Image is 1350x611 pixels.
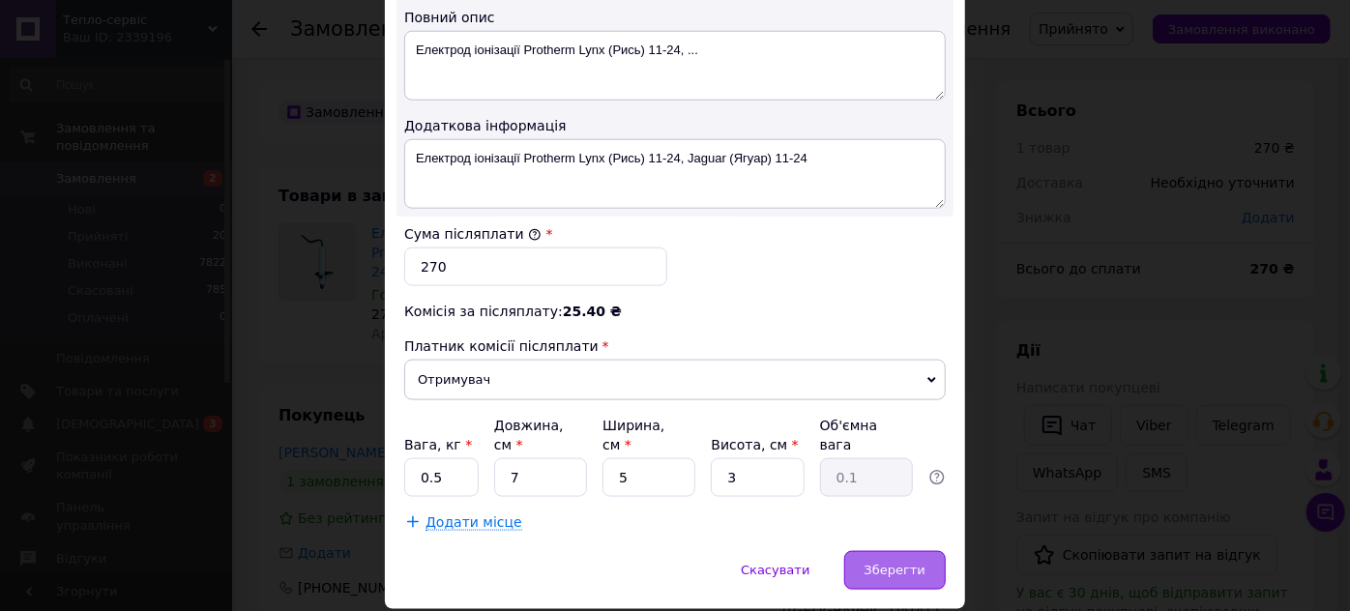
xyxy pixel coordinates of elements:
span: Скасувати [741,563,809,577]
textarea: Електрод іонізації Protherm Lynx (Рись) 11-24, ... [404,31,946,101]
label: Висота, см [711,437,798,452]
label: Довжина, см [494,418,564,452]
span: 25.40 ₴ [563,304,622,319]
textarea: Електрод іонізації Protherm Lynx (Рись) 11-24, Jaguar (Ягуар) 11-24 [404,139,946,209]
span: Платник комісії післяплати [404,338,599,354]
label: Ширина, см [602,418,664,452]
div: Об'ємна вага [820,416,913,454]
div: Додаткова інформація [404,116,946,135]
span: Зберегти [865,563,925,577]
label: Вага, кг [404,437,472,452]
div: Комісія за післяплату: [404,302,946,321]
label: Сума післяплати [404,226,542,242]
span: Отримувач [404,360,946,400]
div: Повний опис [404,8,946,27]
span: Додати місце [426,514,522,531]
